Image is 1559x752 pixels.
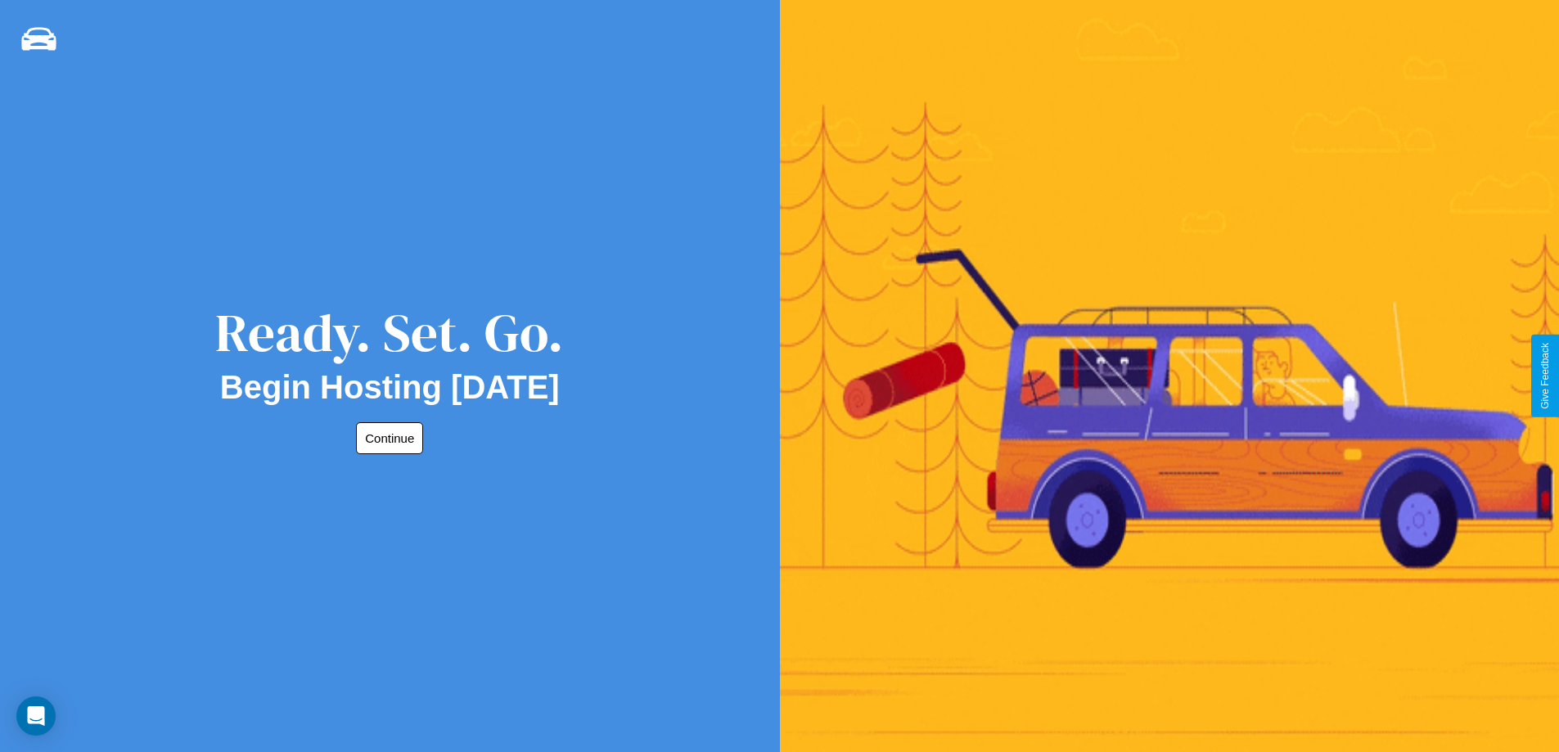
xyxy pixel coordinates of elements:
h2: Begin Hosting [DATE] [220,369,560,406]
button: Continue [356,422,423,454]
div: Open Intercom Messenger [16,696,56,736]
div: Ready. Set. Go. [215,296,564,369]
div: Give Feedback [1539,343,1551,409]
